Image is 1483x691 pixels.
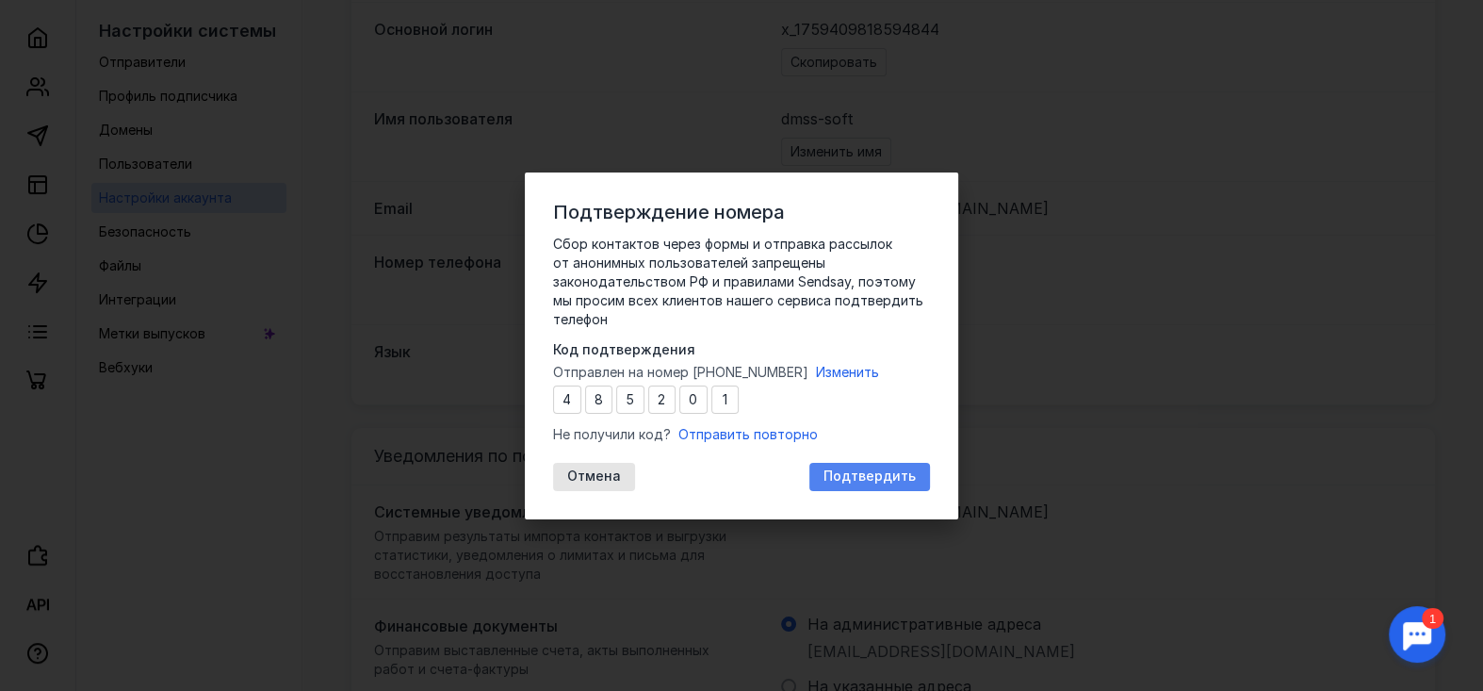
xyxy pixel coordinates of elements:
[553,463,635,491] button: Отмена
[711,386,740,414] input: 0
[678,426,818,442] span: Отправить повторно
[553,201,785,223] h2: Подтверждение номера
[816,363,879,382] button: Изменить
[42,11,64,32] div: 1
[679,386,708,414] input: 0
[678,425,818,444] button: Отправить повторно
[553,363,808,382] span: Отправлен на номер [PHONE_NUMBER]
[553,386,581,414] input: 0
[816,364,879,380] span: Изменить
[648,386,676,414] input: 0
[616,386,644,414] input: 0
[567,469,621,485] span: Отмена
[553,340,695,359] span: Код подтверждения
[553,425,671,444] span: Не получили код?
[823,469,916,485] span: Подтвердить
[553,235,930,329] span: Сбор контактов через формы и отправка рассылок от анонимных пользователей запрещены законодательс...
[809,463,930,491] button: Подтвердить
[585,386,613,414] input: 0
